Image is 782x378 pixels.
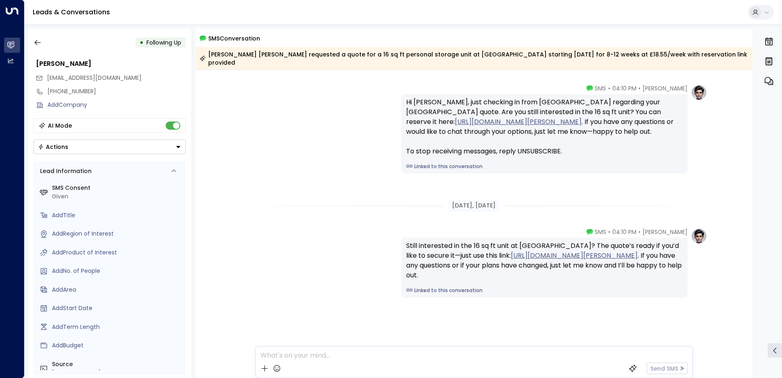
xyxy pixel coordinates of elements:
div: [PHONE_NUMBER] [52,369,182,377]
div: AddRegion of Interest [52,229,182,238]
span: • [608,84,610,92]
span: [PERSON_NAME] [643,84,688,92]
a: [URL][DOMAIN_NAME][PERSON_NAME] [455,117,582,127]
span: Following Up [146,38,181,47]
div: AddArea [52,286,182,294]
div: Button group with a nested menu [34,139,186,154]
span: SMS [595,228,606,236]
a: Linked to this conversation [406,163,683,170]
span: • [608,228,610,236]
div: AddBudget [52,341,182,350]
div: Hi [PERSON_NAME], just checking in from [GEOGRAPHIC_DATA] regarding your [GEOGRAPHIC_DATA] quote.... [406,97,683,156]
span: [EMAIL_ADDRESS][DOMAIN_NAME] [47,74,142,82]
span: • [638,228,640,236]
div: AddProduct of Interest [52,248,182,257]
img: profile-logo.png [691,84,707,101]
span: 04:10 PM [612,84,636,92]
div: Lead Information [37,167,92,175]
div: AddTitle [52,211,182,220]
div: [DATE], [DATE] [449,200,499,211]
div: AI Mode [48,122,72,130]
div: AddTerm Length [52,323,182,331]
div: • [139,35,144,50]
span: SMS Conversation [208,34,260,43]
div: AddNo. of People [52,267,182,275]
span: 04:10 PM [612,228,636,236]
a: Linked to this conversation [406,287,683,294]
div: Actions [38,143,68,151]
div: Still interested in the 16 sq ft unit at [GEOGRAPHIC_DATA]? The quote’s ready if you’d like to se... [406,241,683,280]
img: profile-logo.png [691,228,707,244]
span: [PERSON_NAME] [643,228,688,236]
a: Leads & Conversations [33,7,110,17]
span: lincolnknight403@gmail.com [47,74,142,82]
div: [PHONE_NUMBER] [47,87,186,96]
label: SMS Consent [52,184,182,192]
a: [URL][DOMAIN_NAME][PERSON_NAME] [511,251,638,261]
div: AddCompany [47,101,186,109]
div: Given [52,192,182,201]
button: Actions [34,139,186,154]
div: [PERSON_NAME] [36,59,186,69]
span: • [638,84,640,92]
label: Source [52,360,182,369]
span: SMS [595,84,606,92]
div: [PERSON_NAME] [PERSON_NAME] requested a quote for a 16 sq ft personal storage unit at [GEOGRAPHIC... [200,50,748,67]
div: AddStart Date [52,304,182,313]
